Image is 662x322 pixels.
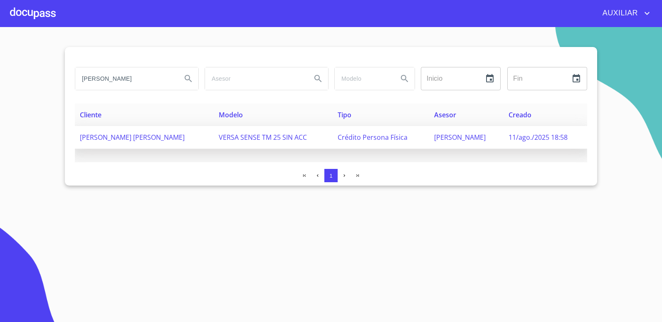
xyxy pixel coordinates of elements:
button: Search [395,69,415,89]
input: search [75,67,175,90]
button: Search [308,69,328,89]
span: Creado [509,110,531,119]
input: search [205,67,305,90]
button: Search [178,69,198,89]
span: 1 [329,173,332,179]
span: 11/ago./2025 18:58 [509,133,568,142]
span: [PERSON_NAME] [PERSON_NAME] [80,133,185,142]
span: Asesor [434,110,456,119]
span: Tipo [338,110,351,119]
button: account of current user [596,7,652,20]
span: Modelo [219,110,243,119]
span: VERSA SENSE TM 25 SIN ACC [219,133,307,142]
span: [PERSON_NAME] [434,133,486,142]
button: 1 [324,169,338,182]
span: AUXILIAR [596,7,642,20]
span: Crédito Persona Física [338,133,408,142]
input: search [335,67,391,90]
span: Cliente [80,110,101,119]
